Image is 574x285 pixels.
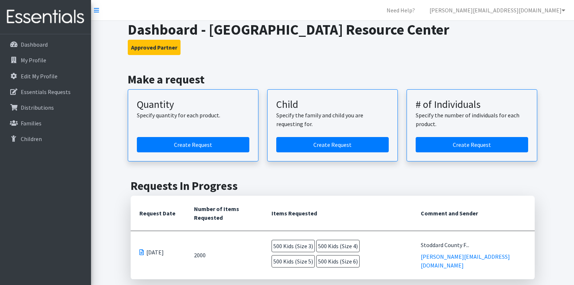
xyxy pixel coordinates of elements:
button: Approved Partner [128,40,181,55]
img: HumanEssentials [3,5,88,29]
span: [DATE] [146,248,164,257]
p: Families [21,120,41,127]
p: Children [21,135,42,142]
a: My Profile [3,53,88,67]
a: Dashboard [3,37,88,52]
th: Comment and Sender [412,196,534,231]
td: 2000 [185,231,263,280]
p: Specify the family and child you are requesting for. [276,111,389,128]
h1: Dashboard - [GEOGRAPHIC_DATA] Resource Center [128,21,537,38]
span: 500 Kids (Size 6) [316,255,360,268]
a: [PERSON_NAME][EMAIL_ADDRESS][DOMAIN_NAME] [421,253,510,269]
a: Families [3,116,88,130]
p: Essentials Requests [21,88,71,95]
th: Number of Items Requested [185,196,263,231]
p: Specify quantity for each product. [137,111,249,120]
a: Create a request for a child or family [276,137,389,152]
th: Items Requested [263,196,412,231]
a: Essentials Requests [3,85,88,99]
a: Create a request by number of individuals [416,137,528,152]
a: Distributions [3,100,88,115]
p: Dashboard [21,41,48,48]
p: Specify the number of individuals for each product. [416,111,528,128]
h3: # of Individuals [416,98,528,111]
a: Children [3,132,88,146]
h3: Child [276,98,389,111]
span: 500 Kids (Size 3) [272,240,315,252]
h3: Quantity [137,98,249,111]
a: Edit My Profile [3,69,88,83]
h2: Make a request [128,73,537,86]
a: Create a request by quantity [137,137,249,152]
p: My Profile [21,56,46,64]
span: 500 Kids (Size 4) [316,240,360,252]
a: [PERSON_NAME][EMAIL_ADDRESS][DOMAIN_NAME] [424,3,571,17]
span: 500 Kids (Size 5) [272,255,315,268]
div: Stoddard County F... [421,241,526,249]
a: Need Help? [381,3,421,17]
p: Edit My Profile [21,73,58,80]
th: Request Date [131,196,185,231]
p: Distributions [21,104,54,111]
h2: Requests In Progress [131,179,535,193]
